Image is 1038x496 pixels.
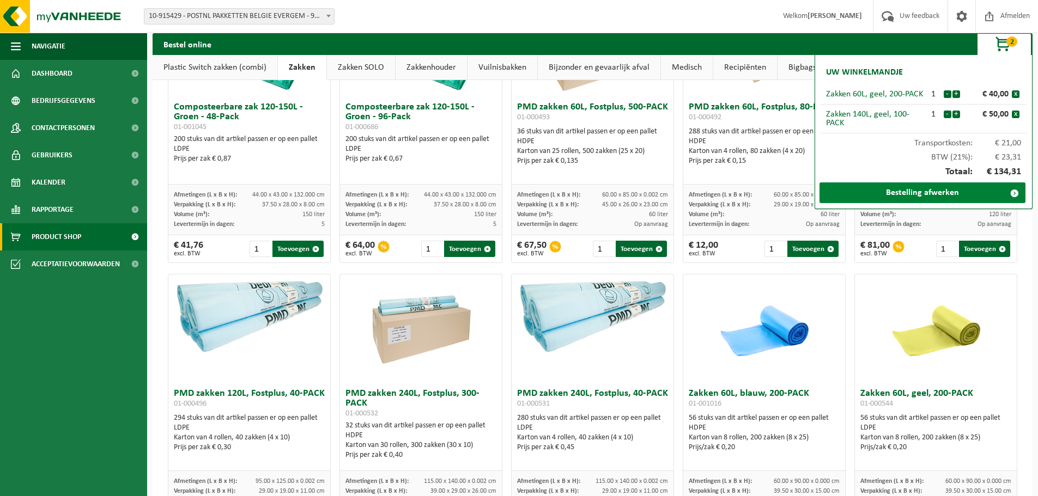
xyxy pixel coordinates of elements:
[174,201,235,208] span: Verpakking (L x B x H):
[32,142,72,169] span: Gebruikers
[808,12,862,20] strong: [PERSON_NAME]
[302,211,325,218] span: 150 liter
[952,111,960,118] button: +
[689,488,750,494] span: Verpakking (L x B x H):
[345,144,496,154] div: LDPE
[826,90,924,99] div: Zakken 60L, geel, 200-PACK
[517,146,668,156] div: Karton van 25 rollen, 500 zakken (25 x 20)
[345,134,496,164] div: 200 stuks van dit artikel passen er op een pallet
[517,443,668,452] div: Prijs per zak € 0,45
[174,389,325,411] h3: PMD zakken 120L, Fostplus, 40-PACK
[689,389,840,411] h3: Zakken 60L, blauw, 200-PACK
[602,201,668,208] span: 45.00 x 26.00 x 23.00 cm
[973,167,1022,177] span: € 134,31
[252,192,325,198] span: 44.00 x 43.00 x 132.000 cm
[174,134,325,164] div: 200 stuks van dit artikel passen er op een pallet
[538,55,660,80] a: Bijzonder en gevaarlijk afval
[367,274,476,383] img: 01-000532
[430,488,496,494] span: 39.00 x 29.00 x 26.00 cm
[345,488,407,494] span: Verpakking (L x B x H):
[973,139,1022,148] span: € 21,00
[144,9,334,24] span: 10-915429 - POSTNL PAKKETTEN BELGIE EVERGEM - 9940 EVERGEM, DELORI MAESLAAN 2 A
[174,413,325,452] div: 294 stuks van dit artikel passen er op een pallet
[517,413,668,452] div: 280 stuks van dit artikel passen er op een pallet
[32,60,72,87] span: Dashboard
[1012,90,1019,98] button: x
[345,241,375,257] div: € 64,00
[327,55,395,80] a: Zakken SOLO
[468,55,537,80] a: Vuilnisbakken
[174,102,325,132] h3: Composteerbare zak 120-150L - Groen - 48-Pack
[32,114,95,142] span: Contactpersonen
[345,440,496,450] div: Karton van 30 rollen, 300 zakken (30 x 10)
[517,221,578,228] span: Levertermijn in dagen:
[174,423,325,433] div: LDPE
[174,400,207,408] span: 01-000496
[634,221,668,228] span: Op aanvraag
[174,221,234,228] span: Levertermijn in dagen:
[860,443,1011,452] div: Prijs/zak € 0,20
[321,221,325,228] span: 5
[345,201,407,208] span: Verpakking (L x B x H):
[174,211,209,218] span: Volume (m³):
[174,144,325,154] div: LDPE
[517,389,668,411] h3: PMD zakken 240L, Fostplus, 40-PACK
[1012,111,1019,118] button: x
[345,211,381,218] span: Volume (m³):
[153,33,222,54] h2: Bestel online
[821,148,1027,162] div: BTW (21%):
[174,250,203,257] span: excl. BTW
[689,400,721,408] span: 01-001016
[32,250,120,278] span: Acceptatievoorwaarden
[434,201,496,208] span: 37.50 x 28.00 x 8.00 cm
[945,488,1011,494] span: 39.50 x 30.00 x 15.00 cm
[882,274,991,383] img: 01-000544
[345,192,409,198] span: Afmetingen (L x B x H):
[596,478,668,485] span: 115.00 x 140.00 x 0.002 cm
[517,211,553,218] span: Volume (m³):
[262,201,325,208] span: 37.50 x 28.00 x 8.00 cm
[936,241,958,257] input: 1
[973,153,1022,162] span: € 23,31
[517,478,580,485] span: Afmetingen (L x B x H):
[444,241,495,257] button: Toevoegen
[32,87,95,114] span: Bedrijfsgegevens
[820,182,1025,203] a: Bestelling afwerken
[821,211,840,218] span: 60 liter
[345,450,496,460] div: Prijs per zak € 0,40
[174,443,325,452] div: Prijs per zak € 0,30
[517,488,579,494] span: Verpakking (L x B x H):
[517,113,550,121] span: 01-000493
[963,90,1012,99] div: € 40,00
[860,400,893,408] span: 01-000544
[764,241,787,257] input: 1
[616,241,667,257] button: Toevoegen
[424,478,496,485] span: 115.00 x 140.00 x 0.002 cm
[689,478,752,485] span: Afmetingen (L x B x H):
[860,221,921,228] span: Levertermijn in dagen:
[517,127,668,166] div: 36 stuks van dit artikel passen er op een pallet
[250,241,272,257] input: 1
[424,192,496,198] span: 44.00 x 43.00 x 132.000 cm
[689,192,752,198] span: Afmetingen (L x B x H):
[517,201,579,208] span: Verpakking (L x B x H):
[474,211,496,218] span: 150 liter
[860,433,1011,443] div: Karton van 8 rollen, 200 zakken (8 x 25)
[860,488,922,494] span: Verpakking (L x B x H):
[517,250,547,257] span: excl. BTW
[689,113,721,121] span: 01-000492
[649,211,668,218] span: 60 liter
[174,154,325,164] div: Prijs per zak € 0,87
[421,241,444,257] input: 1
[174,123,207,131] span: 01-001045
[689,433,840,443] div: Karton van 8 rollen, 200 zakken (8 x 25)
[774,478,840,485] span: 60.00 x 90.00 x 0.000 cm
[860,241,890,257] div: € 81,00
[345,154,496,164] div: Prijs per zak € 0,67
[860,389,1011,411] h3: Zakken 60L, geel, 200-PACK
[345,102,496,132] h3: Composteerbare zak 120-150L - Groen - 96-Pack
[278,55,326,80] a: Zakken
[860,413,1011,452] div: 56 stuks van dit artikel passen er op een pallet
[517,423,668,433] div: LDPE
[713,55,777,80] a: Recipiënten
